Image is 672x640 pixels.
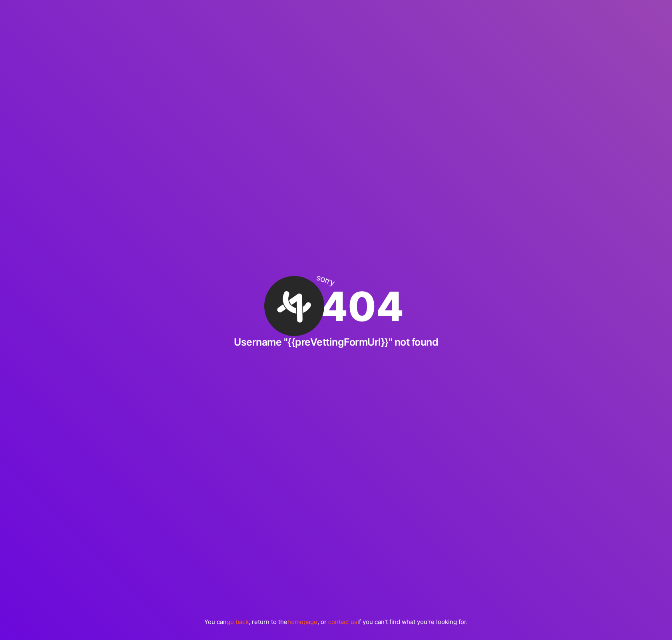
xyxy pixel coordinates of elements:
[254,266,335,346] img: A·Team
[315,273,336,288] div: sorry
[268,276,404,336] div: 404
[328,618,357,626] a: contact us
[204,618,468,626] p: You can , return to the , or if you can't find what you're looking for.
[287,618,317,626] a: homepage
[227,618,249,626] a: go back
[234,336,438,348] h2: Username "{{preVettingFormUrl}}" not found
